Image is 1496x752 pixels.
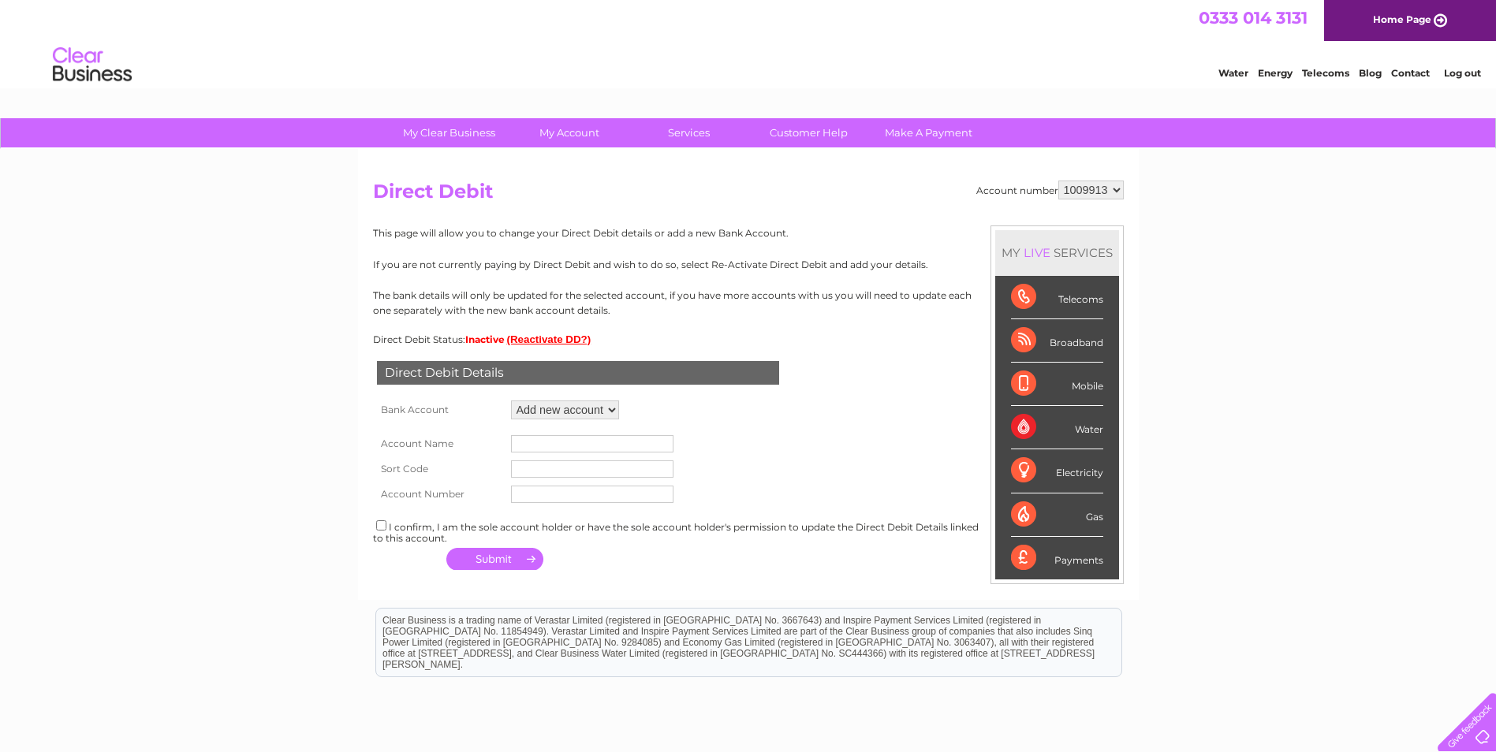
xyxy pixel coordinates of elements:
div: Water [1011,406,1103,449]
img: logo.png [52,41,132,89]
button: (Reactivate DD?) [507,333,591,345]
p: If you are not currently paying by Direct Debit and wish to do so, select Re-Activate Direct Debi... [373,257,1124,272]
a: Energy [1258,67,1293,79]
a: Customer Help [744,118,874,147]
div: Direct Debit Details [377,361,779,385]
div: LIVE [1020,245,1054,260]
div: Gas [1011,493,1103,537]
div: Electricity [1011,449,1103,493]
span: Inactive [465,333,505,345]
th: Bank Account [373,396,507,423]
h2: Direct Debit [373,181,1124,210]
div: Account number [976,181,1124,199]
a: Telecoms [1302,67,1349,79]
p: This page will allow you to change your Direct Debit details or add a new Bank Account. [373,225,1124,240]
div: Broadband [1011,319,1103,363]
div: Telecoms [1011,276,1103,319]
a: Blog [1359,67,1382,79]
a: Make A Payment [864,118,994,147]
div: Direct Debit Status: [373,333,1124,345]
a: My Account [504,118,634,147]
a: 0333 014 3131 [1199,8,1308,28]
p: The bank details will only be updated for the selected account, if you have more accounts with us... [373,288,1124,318]
a: Contact [1391,67,1430,79]
a: Water [1218,67,1248,79]
th: Sort Code [373,456,507,482]
th: Account Name [373,431,507,456]
a: Log out [1444,67,1481,79]
a: Services [624,118,754,147]
a: My Clear Business [384,118,514,147]
div: I confirm, I am the sole account holder or have the sole account holder's permission to update th... [373,518,1124,544]
div: MY SERVICES [995,230,1119,275]
div: Mobile [1011,363,1103,406]
th: Account Number [373,482,507,507]
div: Payments [1011,537,1103,579]
div: Clear Business is a trading name of Verastar Limited (registered in [GEOGRAPHIC_DATA] No. 3667643... [376,9,1121,76]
